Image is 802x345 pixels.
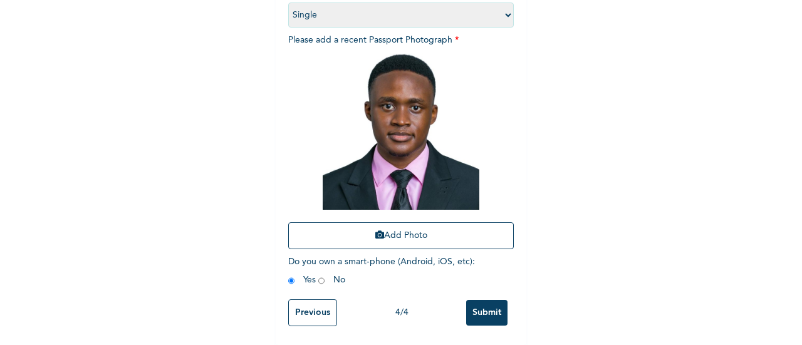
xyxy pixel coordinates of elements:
[323,53,479,210] img: Crop
[288,36,514,255] span: Please add a recent Passport Photograph
[337,306,466,319] div: 4 / 4
[466,300,508,326] input: Submit
[288,257,475,285] span: Do you own a smart-phone (Android, iOS, etc) : Yes No
[288,299,337,326] input: Previous
[288,222,514,249] button: Add Photo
